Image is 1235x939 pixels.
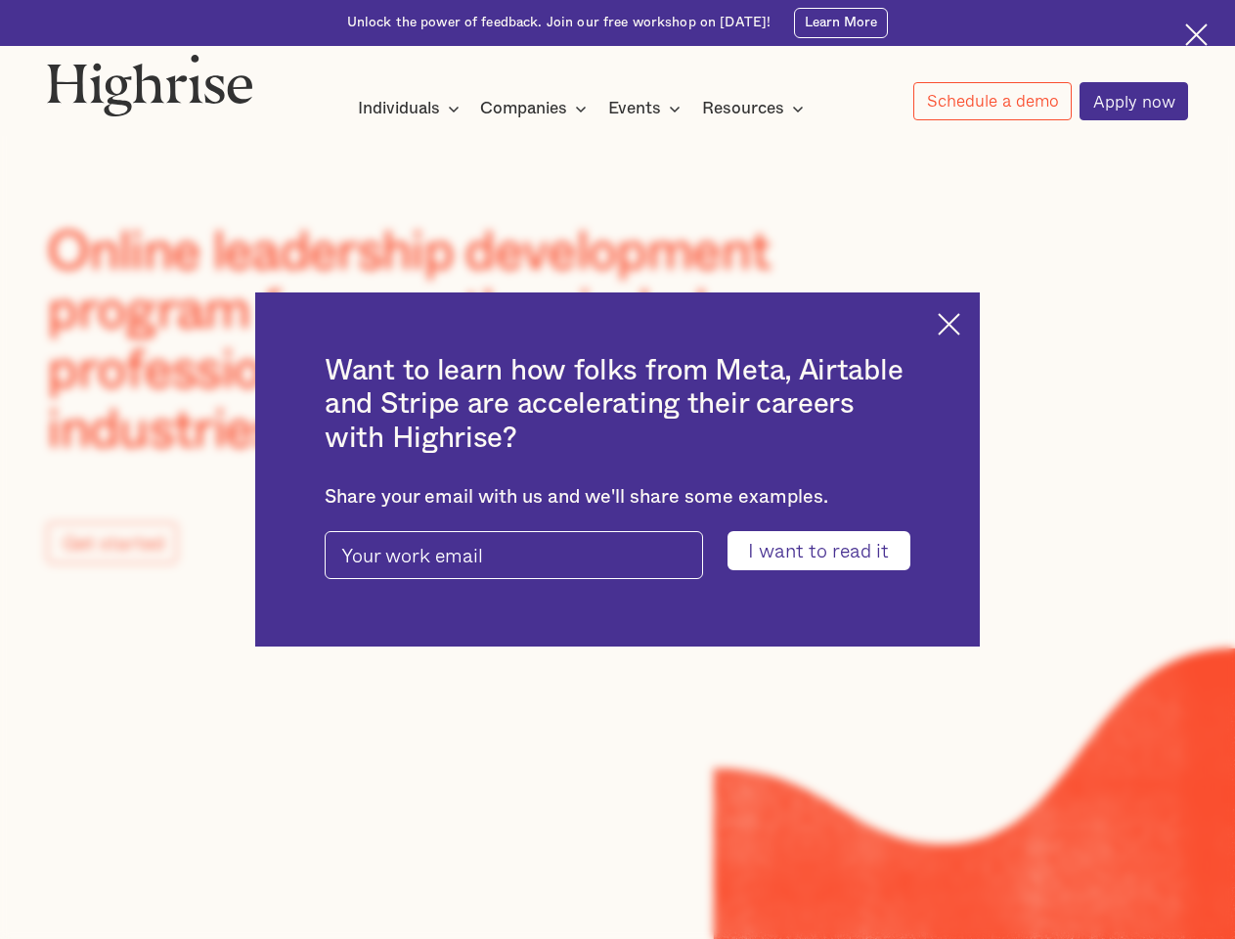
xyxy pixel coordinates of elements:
[358,97,465,120] div: Individuals
[728,531,910,569] input: I want to read it
[325,531,910,569] form: pop-up-modal-form
[480,97,593,120] div: Companies
[358,97,440,120] div: Individuals
[794,8,888,38] a: Learn More
[913,82,1072,120] a: Schedule a demo
[702,97,784,120] div: Resources
[47,54,253,116] img: Highrise logo
[938,313,960,335] img: Cross icon
[347,14,772,32] div: Unlock the power of feedback. Join our free workshop on [DATE]!
[608,97,661,120] div: Events
[480,97,567,120] div: Companies
[325,486,910,509] div: Share your email with us and we'll share some examples.
[1080,82,1188,120] a: Apply now
[325,354,910,455] h2: Want to learn how folks from Meta, Airtable and Stripe are accelerating their careers with Highrise?
[1185,23,1208,46] img: Cross icon
[702,97,810,120] div: Resources
[608,97,686,120] div: Events
[325,531,703,579] input: Your work email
